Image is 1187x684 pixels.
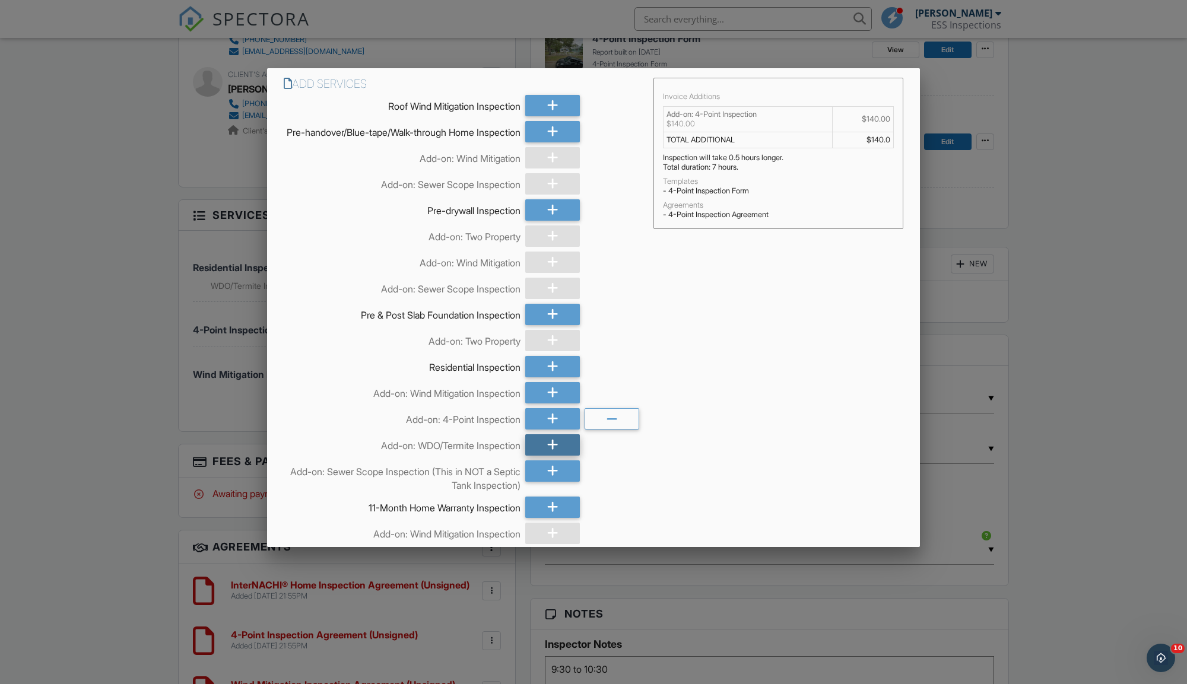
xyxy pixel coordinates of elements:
[284,199,520,217] div: Pre-drywall Inspection
[663,210,894,219] div: - 4-Point Inspection Agreement
[284,225,520,243] div: Add-on: Two Property
[664,107,833,132] td: Add-on: 4-Point Inspection
[663,177,894,186] div: Templates
[284,523,520,540] div: Add-on: Wind Mitigation Inspection
[663,92,894,101] div: Invoice Additions
[284,147,520,165] div: Add-on: Wind Mitigation
[663,163,894,172] div: Total duration: 7 hours.
[284,408,520,426] div: Add-on: 4-Point Inspection
[663,153,894,163] div: Inspection will take 0.5 hours longer.
[1147,644,1175,672] iframe: Intercom live chat
[284,173,520,191] div: Add-on: Sewer Scope Inspection
[284,304,520,322] div: Pre & Post Slab Foundation Inspection
[284,434,520,452] div: Add-on: WDO/Termite Inspection
[667,119,829,129] div: $140.00
[284,330,520,348] div: Add-on: Two Property
[663,186,894,196] div: - 4-Point Inspection Form
[284,356,520,374] div: Residential Inspection
[284,460,520,492] div: Add-on: Sewer Scope Inspection (This in NOT a Septic Tank Inspection)
[284,95,520,113] div: Roof Wind Mitigation Inspection
[284,78,639,90] h6: Add Services
[284,382,520,400] div: Add-on: Wind Mitigation Inspection
[664,132,833,148] td: TOTAL ADDITIONAL
[663,201,894,210] div: Agreements
[284,252,520,269] div: Add-on: Wind Mitigation
[284,278,520,295] div: Add-on: Sewer Scope Inspection
[832,132,893,148] td: $140.0
[284,121,520,139] div: Pre-handover/Blue-tape/Walk-through Home Inspection
[832,107,893,132] td: $140.00
[284,497,520,514] div: 11-Month Home Warranty Inspection
[1171,644,1185,653] span: 10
